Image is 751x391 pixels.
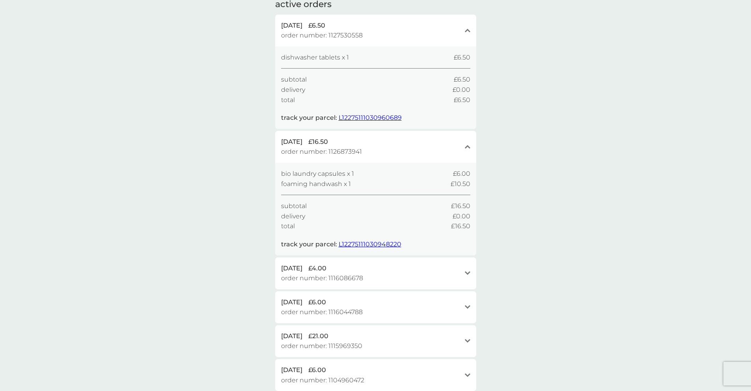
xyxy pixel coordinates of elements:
[281,113,402,123] p: track your parcel:
[281,263,302,274] span: [DATE]
[454,52,470,63] span: £6.50
[281,85,305,95] span: delivery
[308,297,326,307] span: £6.00
[281,74,307,85] span: subtotal
[308,331,328,341] span: £21.00
[281,221,295,231] span: total
[308,20,325,31] span: £6.50
[281,365,302,375] span: [DATE]
[451,179,470,189] span: £10.50
[281,239,401,249] p: track your parcel:
[281,147,362,157] span: order number: 1126873941
[281,331,302,341] span: [DATE]
[453,85,470,95] span: £0.00
[281,297,302,307] span: [DATE]
[339,240,401,248] a: L12275111030948220
[281,211,305,222] span: delivery
[454,95,470,105] span: £6.50
[339,114,402,121] a: L12275111030960689
[281,30,363,41] span: order number: 1127530558
[453,169,470,179] span: £6.00
[453,211,470,222] span: £0.00
[281,52,349,63] span: dishwasher tablets x 1
[454,74,470,85] span: £6.50
[281,273,363,283] span: order number: 1116086678
[281,179,351,189] span: foaming handwash x 1
[281,201,307,211] span: subtotal
[308,365,326,375] span: £6.00
[281,20,302,31] span: [DATE]
[281,169,354,179] span: bio laundry capsules x 1
[281,341,362,351] span: order number: 1115969350
[308,137,328,147] span: £16.50
[281,375,364,385] span: order number: 1104960472
[281,95,295,105] span: total
[451,201,470,211] span: £16.50
[281,307,363,317] span: order number: 1116044788
[308,263,326,274] span: £4.00
[451,221,470,231] span: £16.50
[281,137,302,147] span: [DATE]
